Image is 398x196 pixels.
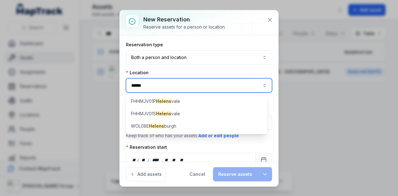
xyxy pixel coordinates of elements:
button: Add or edit people [198,132,239,139]
span: FHHMJV01P vale [131,98,180,104]
button: Cancel [184,167,211,181]
div: am/pm, [178,157,185,163]
label: Location [126,70,149,76]
p: Keep track of who has your assets. [126,132,272,139]
div: / [137,157,140,163]
div: Reserve assets for a person or location. [143,24,226,30]
label: Reservation start [126,144,167,150]
label: Reservation type [126,42,163,48]
span: FHHMJV01S vale [131,111,180,117]
span: Helens [156,111,171,116]
span: WOL08E burgh [131,123,176,129]
div: hour, [164,157,170,163]
div: minute, [171,157,177,163]
h3: New reservation [143,15,226,24]
button: Add assets [126,167,166,181]
div: day, [131,157,137,163]
button: Both a person and location [126,50,272,65]
div: year, [150,157,161,163]
div: , [162,157,164,163]
span: Helens [156,98,171,104]
span: Helens [149,123,164,129]
button: Calendar [255,153,272,167]
div: : [169,157,171,163]
div: / [148,157,150,163]
div: month, [140,157,148,163]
